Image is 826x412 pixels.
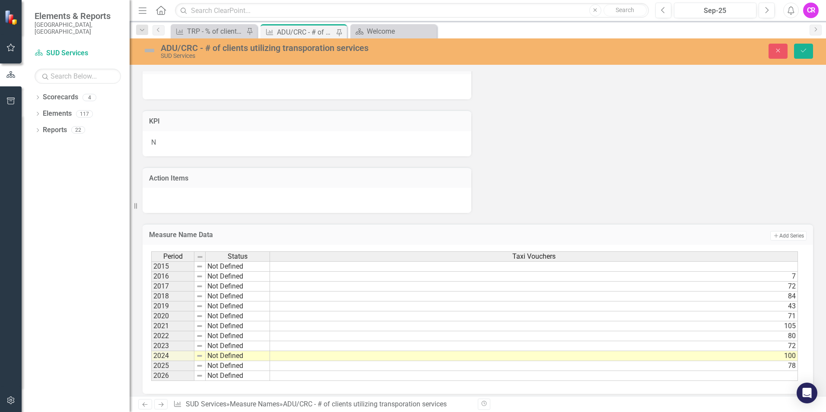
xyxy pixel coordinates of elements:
[151,331,194,341] td: 2022
[196,362,203,369] img: 8DAGhfEEPCf229AAAAAElFTkSuQmCC
[83,94,96,101] div: 4
[163,253,183,260] span: Period
[196,303,203,310] img: 8DAGhfEEPCf229AAAAAElFTkSuQmCC
[228,253,248,260] span: Status
[803,3,819,18] button: CR
[76,110,93,117] div: 117
[43,92,78,102] a: Scorecards
[149,231,568,239] h3: Measure Name Data
[4,10,19,25] img: ClearPoint Strategy
[270,301,798,311] td: 43
[283,400,447,408] div: ADU/CRC - # of clients utilizing transporation services
[151,351,194,361] td: 2024
[173,26,244,37] a: TRP - % of clients sent by ambulance to the hospital
[151,341,194,351] td: 2023
[196,323,203,330] img: 8DAGhfEEPCf229AAAAAElFTkSuQmCC
[151,311,194,321] td: 2020
[353,26,435,37] a: Welcome
[270,361,798,371] td: 78
[71,127,85,134] div: 22
[270,292,798,301] td: 84
[270,272,798,282] td: 7
[151,301,194,311] td: 2019
[277,27,334,38] div: ADU/CRC - # of clients utilizing transporation services
[151,371,194,381] td: 2026
[206,371,270,381] td: Not Defined
[616,6,634,13] span: Search
[230,400,280,408] a: Measure Names
[270,331,798,341] td: 80
[196,342,203,349] img: 8DAGhfEEPCf229AAAAAElFTkSuQmCC
[161,43,518,53] div: ADU/CRC - # of clients utilizing transporation services
[151,272,194,282] td: 2016
[149,117,465,125] h3: KPI
[206,301,270,311] td: Not Defined
[187,26,244,37] div: TRP - % of clients sent by ambulance to the hospital
[206,261,270,272] td: Not Defined
[196,273,203,280] img: 8DAGhfEEPCf229AAAAAElFTkSuQmCC
[367,26,435,37] div: Welcome
[196,372,203,379] img: 8DAGhfEEPCf229AAAAAElFTkSuQmCC
[196,333,203,339] img: 8DAGhfEEPCf229AAAAAElFTkSuQmCC
[206,282,270,292] td: Not Defined
[206,311,270,321] td: Not Defined
[151,282,194,292] td: 2017
[196,263,203,270] img: 8DAGhfEEPCf229AAAAAElFTkSuQmCC
[206,272,270,282] td: Not Defined
[206,361,270,371] td: Not Defined
[186,400,226,408] a: SUD Services
[270,341,798,351] td: 72
[206,321,270,331] td: Not Defined
[35,48,121,58] a: SUD Services
[151,261,194,272] td: 2015
[161,53,518,59] div: SUD Services
[770,231,807,241] button: Add Series
[270,351,798,361] td: 100
[143,44,156,57] img: Not Defined
[206,292,270,301] td: Not Defined
[43,125,67,135] a: Reports
[196,313,203,320] img: 8DAGhfEEPCf229AAAAAElFTkSuQmCC
[196,352,203,359] img: 8DAGhfEEPCf229AAAAAElFTkSuQmCC
[270,311,798,321] td: 71
[270,282,798,292] td: 72
[196,293,203,300] img: 8DAGhfEEPCf229AAAAAElFTkSuQmCC
[197,254,203,260] img: 8DAGhfEEPCf229AAAAAElFTkSuQmCC
[175,3,649,18] input: Search ClearPoint...
[196,283,203,290] img: 8DAGhfEEPCf229AAAAAElFTkSuQmCC
[151,361,194,371] td: 2025
[43,109,72,119] a: Elements
[151,292,194,301] td: 2018
[35,21,121,35] small: [GEOGRAPHIC_DATA], [GEOGRAPHIC_DATA]
[270,321,798,331] td: 105
[173,399,471,409] div: » »
[206,341,270,351] td: Not Defined
[206,331,270,341] td: Not Defined
[604,4,647,16] button: Search
[151,138,156,146] span: N
[797,383,817,403] div: Open Intercom Messenger
[674,3,756,18] button: Sep-25
[149,174,465,182] h3: Action Items
[512,253,556,260] span: Taxi Vouchers
[35,69,121,84] input: Search Below...
[151,321,194,331] td: 2021
[35,11,121,21] span: Elements & Reports
[677,6,753,16] div: Sep-25
[206,351,270,361] td: Not Defined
